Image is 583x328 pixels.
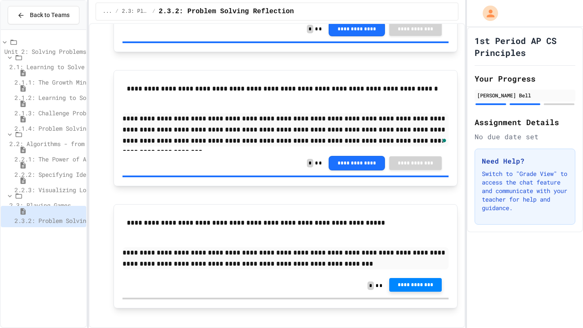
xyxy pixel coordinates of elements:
p: Switch to "Grade View" to access the chat feature and communicate with your teacher for help and ... [482,170,568,212]
span: 2.2.3: Visualizing Logic with Flowcharts [15,186,151,194]
span: 2.1.1: The Growth Mindset [15,78,100,86]
button: Back to Teams [8,6,79,24]
h2: Your Progress [475,73,575,85]
span: 2.1.2: Learning to Solve Hard Problems [15,94,144,102]
span: 2.1.3: Challenge Problem - The Bridge [15,109,141,117]
span: 2.2.2: Specifying Ideas with Pseudocode [15,170,148,179]
div: [PERSON_NAME] Bell [477,91,573,99]
h1: 1st Period AP CS Principles [475,35,575,59]
div: No due date set [475,132,575,142]
span: Unit 2: Solving Problems in Computer Science [4,47,154,56]
span: Back to Teams [30,11,70,20]
h2: Assignment Details [475,116,575,128]
span: 2.3.2: Problem Solving Reflection [15,217,127,225]
span: 2.1: Learning to Solve Hard Problems [9,63,132,71]
span: 2.3.2: Problem Solving Reflection [159,6,294,17]
h3: Need Help? [482,156,568,166]
span: 2.1.4: Problem Solving Practice [15,124,120,132]
span: / [152,8,155,15]
span: 2.3: Playing Games [9,201,71,209]
span: / [115,8,118,15]
div: My Account [474,3,500,23]
span: 2.3: Playing Games [122,8,149,15]
div: To enrich screen reader interactions, please activate Accessibility in Grammarly extension settings [122,113,449,146]
span: 2.2.1: The Power of Algorithms [15,155,117,163]
span: ... [103,8,112,15]
span: 2.2: Algorithms - from Pseudocode to Flowcharts [9,140,170,148]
